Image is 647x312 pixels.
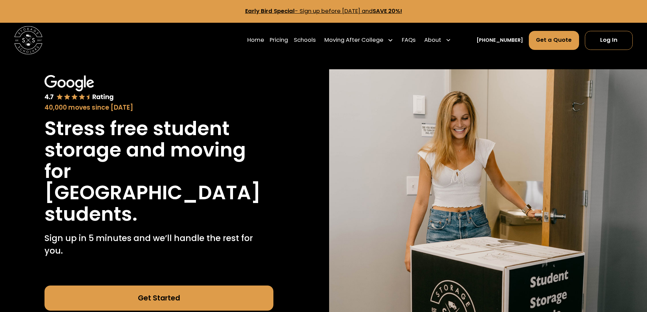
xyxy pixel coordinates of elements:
[247,30,264,50] a: Home
[402,30,416,50] a: FAQs
[44,232,273,257] p: Sign up in 5 minutes and we’ll handle the rest for you.
[529,31,579,50] a: Get a Quote
[44,75,114,102] img: Google 4.7 star rating
[44,286,273,311] a: Get Started
[421,30,454,50] div: About
[424,36,441,44] div: About
[44,103,273,112] div: 40,000 moves since [DATE]
[585,31,633,50] a: Log In
[245,7,295,15] strong: Early Bird Special
[245,7,402,15] a: Early Bird Special- Sign up before [DATE] andSAVE 20%!
[270,30,288,50] a: Pricing
[324,36,383,44] div: Moving After College
[322,30,396,50] div: Moving After College
[477,37,523,44] a: [PHONE_NUMBER]
[373,7,402,15] strong: SAVE 20%!
[14,26,42,54] img: Storage Scholars main logo
[44,118,273,182] h1: Stress free student storage and moving for
[44,203,138,225] h1: students.
[294,30,316,50] a: Schools
[44,182,261,203] h1: [GEOGRAPHIC_DATA]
